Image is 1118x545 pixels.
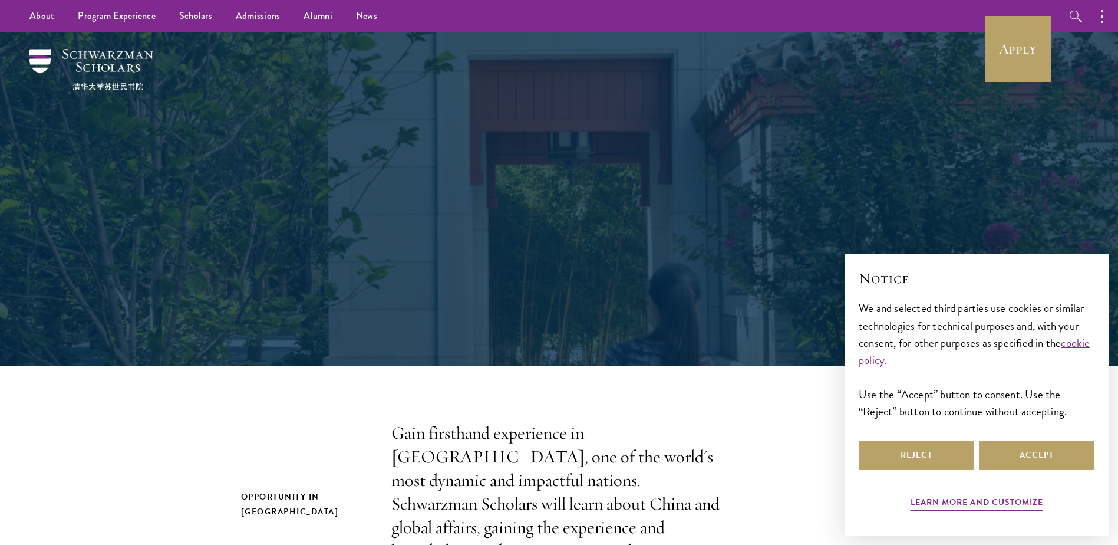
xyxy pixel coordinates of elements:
button: Accept [979,441,1094,470]
button: Reject [859,441,974,470]
img: Schwarzman Scholars [29,49,153,90]
button: Learn more and customize [911,495,1043,513]
h2: Opportunity in [GEOGRAPHIC_DATA] [241,490,368,519]
h2: Notice [859,268,1094,288]
a: Apply [985,16,1051,82]
a: cookie policy [859,334,1090,369]
div: We and selected third parties use cookies or similar technologies for technical purposes and, wit... [859,300,1094,419]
